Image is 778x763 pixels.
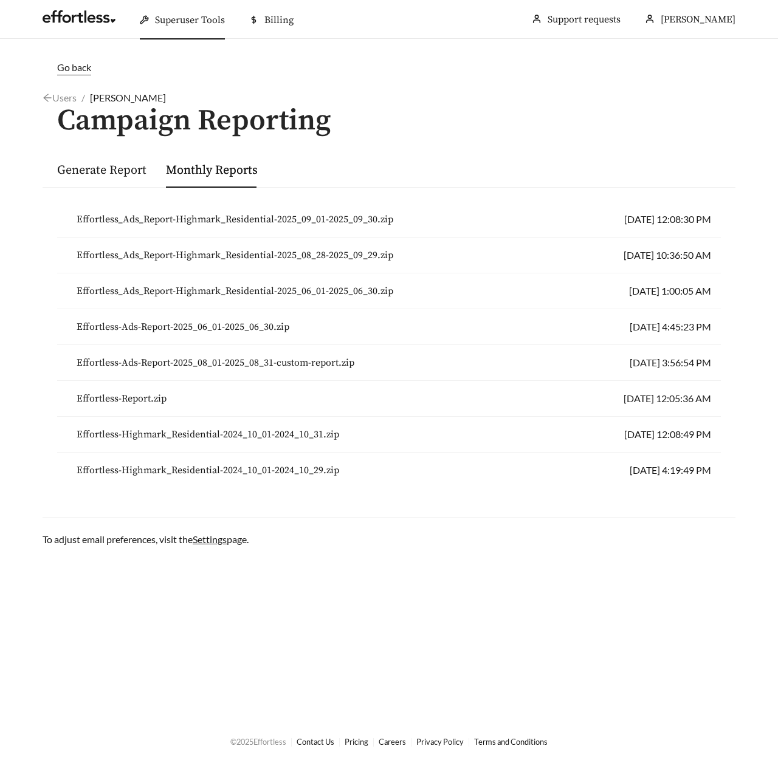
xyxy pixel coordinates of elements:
span: arrow-left [43,93,52,103]
li: [DATE] 4:19:49 PM [57,453,721,488]
a: Support requests [548,13,621,26]
a: Generate Report [57,163,146,178]
span: Effortless-Highmark_Residential-2024_10_01-2024_10_31.zip [77,427,339,442]
span: Effortless_Ads_Report-Highmark_Residential-2025_08_28-2025_09_29.zip [77,248,393,262]
button: Effortless-Highmark_Residential-2024_10_01-2024_10_29.zip [67,457,349,483]
button: Effortless-Report.zip [67,386,176,411]
span: © 2025 Effortless [230,737,286,747]
a: arrow-leftUsers [43,92,77,103]
span: Effortless_Ads_Report-Highmark_Residential-2025_06_01-2025_06_30.zip [77,284,393,298]
span: Billing [264,14,294,26]
a: Settings [193,533,227,545]
a: Terms and Conditions [474,737,548,747]
a: Monthly Reports [166,163,258,178]
span: Effortless-Highmark_Residential-2024_10_01-2024_10_29.zip [77,463,339,477]
span: Superuser Tools [155,14,225,26]
span: Effortless-Report.zip [77,391,167,406]
li: [DATE] 12:08:49 PM [57,417,721,453]
span: To adjust email preferences, visit the page. [43,533,249,545]
button: Effortless_Ads_Report-Highmark_Residential-2025_09_01-2025_09_30.zip [67,207,403,232]
a: Pricing [345,737,368,747]
span: Effortless_Ads_Report-Highmark_Residential-2025_09_01-2025_09_30.zip [77,212,393,227]
span: Effortless-Ads-Report-2025_06_01-2025_06_30.zip [77,320,289,334]
li: [DATE] 1:00:05 AM [57,273,721,309]
a: Contact Us [297,737,334,747]
button: Effortless-Ads-Report-2025_06_01-2025_06_30.zip [67,314,299,340]
li: [DATE] 10:36:50 AM [57,238,721,273]
a: Go back [43,60,735,75]
span: [PERSON_NAME] [90,92,166,103]
h1: Campaign Reporting [43,105,735,137]
button: Effortless-Highmark_Residential-2024_10_01-2024_10_31.zip [67,422,349,447]
span: Effortless-Ads-Report-2025_08_01-2025_08_31-custom-report.zip [77,355,354,370]
span: / [81,92,85,103]
li: [DATE] 4:45:23 PM [57,309,721,345]
span: Go back [57,61,91,73]
button: Effortless-Ads-Report-2025_08_01-2025_08_31-custom-report.zip [67,350,364,375]
button: Effortless_Ads_Report-Highmark_Residential-2025_06_01-2025_06_30.zip [67,278,403,304]
li: [DATE] 3:56:54 PM [57,345,721,381]
li: [DATE] 12:08:30 PM [57,202,721,238]
a: Privacy Policy [416,737,464,747]
li: [DATE] 12:05:36 AM [57,381,721,417]
span: [PERSON_NAME] [661,13,735,26]
button: Effortless_Ads_Report-Highmark_Residential-2025_08_28-2025_09_29.zip [67,242,403,268]
a: Careers [379,737,406,747]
